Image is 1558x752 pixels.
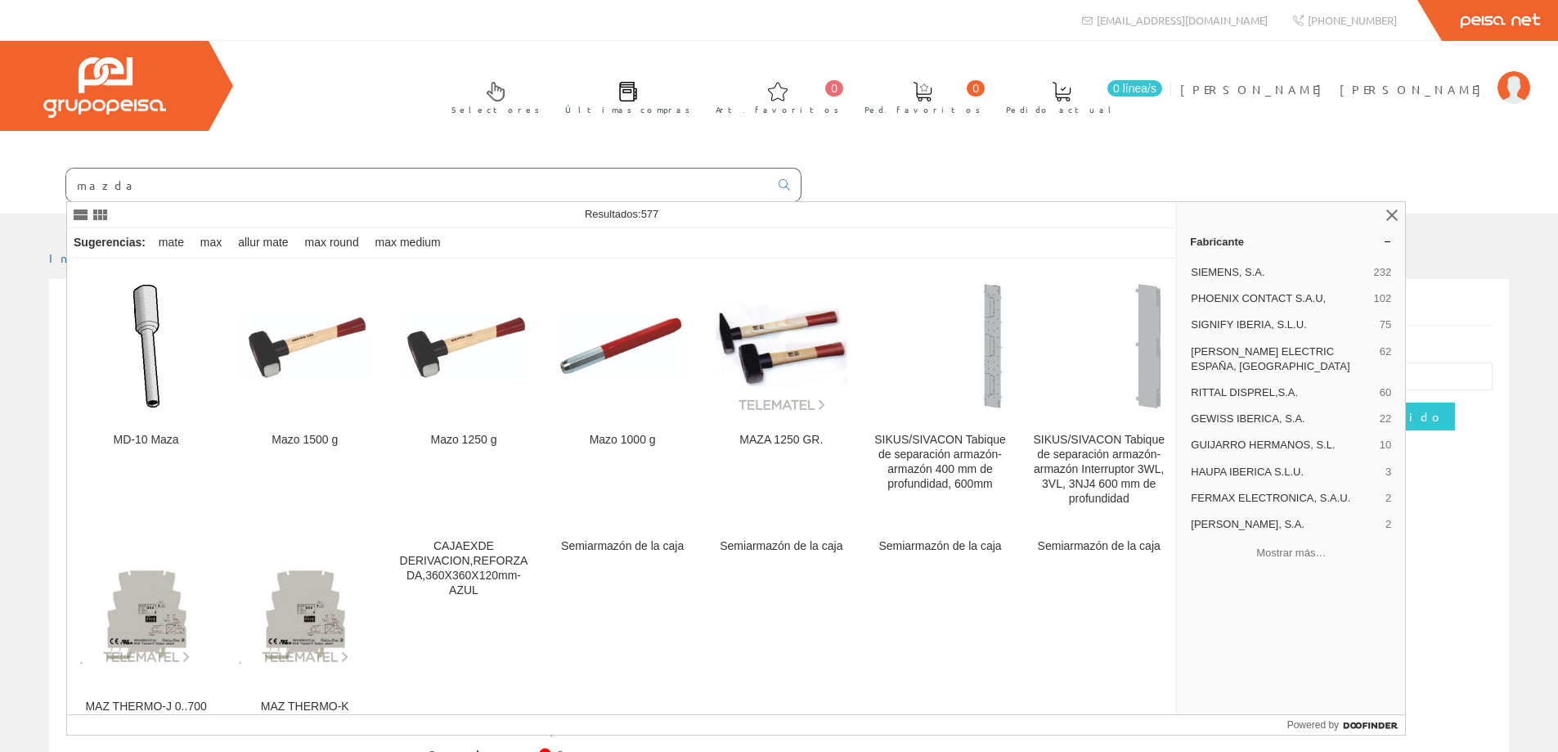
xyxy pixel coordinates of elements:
[239,700,370,729] div: MAZ THERMO-K 0...1000°C
[239,312,370,381] img: Mazo 1500 g
[1287,718,1339,732] span: Powered by
[1191,265,1367,280] span: SIEMENS, S.A.
[152,228,191,258] div: mate
[80,561,212,664] img: MAZ THERMO-J 0..700 OUTPUT SEL
[825,80,843,97] span: 0
[67,526,225,748] a: MAZ THERMO-J 0..700 OUTPUT SEL MAZ THERMO-J 0..700 OUTPUT SEL
[369,228,447,258] div: max medium
[557,433,689,448] div: Mazo 1000 g
[1191,344,1373,374] span: [PERSON_NAME] ELECTRIC ESPAÑA, [GEOGRAPHIC_DATA]
[1191,412,1373,426] span: GEWISS IBERICA, S.A.
[1380,438,1391,453] span: 10
[716,433,847,448] div: MAZA 1250 GR.
[1020,259,1178,525] a: SIKUS/SIVACON Tabique de separación armazón-armazón Interruptor 3WL, 3VL, 3NJ4 600 mm de profundi...
[1191,385,1373,400] span: RITTAL DISPREL,S.A.
[1380,385,1391,400] span: 60
[67,259,225,525] a: MD-10 Maza MD-10 Maza
[66,169,769,201] input: Buscar ...
[226,526,384,748] a: MAZ THERMO-K 0...1000°C MAZ THERMO-K 0...1000°C
[1308,13,1397,27] span: [PHONE_NUMBER]
[239,561,370,664] img: MAZ THERMO-K 0...1000°C
[435,68,548,124] a: Selectores
[397,433,529,448] div: Mazo 1250 g
[194,228,228,258] div: max
[1183,539,1399,566] button: Mostrar más…
[1385,491,1391,506] span: 2
[967,80,985,97] span: 0
[874,280,1006,412] img: SIKUS/SIVACON Tabique de separación armazón-armazón 400 mm de profundidad, 600mm
[1107,80,1162,97] span: 0 línea/s
[716,280,847,412] img: MAZA 1250 GR.
[1191,491,1379,506] span: FERMAX ELECTRONICA, S.A.U.
[864,101,981,118] span: Ped. favoritos
[549,68,698,124] a: Últimas compras
[861,259,1019,525] a: SIKUS/SIVACON Tabique de separación armazón-armazón 400 mm de profundidad, 600mm SIKUS/SIVACON Ta...
[703,259,860,525] a: MAZA 1250 GR. MAZA 1250 GR.
[1191,291,1367,306] span: PHOENIX CONTACT S.A.U,
[1180,81,1489,97] span: [PERSON_NAME] [PERSON_NAME]
[861,526,1019,748] a: Semiarmazón de la caja
[1191,517,1379,532] span: [PERSON_NAME], S.A.
[1191,438,1373,453] span: GUIJARRO HERMANOS, S.L.
[565,101,690,118] span: Últimas compras
[1191,465,1379,480] span: HAUPA IBERICA S.L.U.
[239,433,370,448] div: Mazo 1500 g
[1180,68,1530,83] a: [PERSON_NAME] [PERSON_NAME]
[43,57,166,118] img: Grupo Peisa
[226,259,384,525] a: Mazo 1500 g Mazo 1500 g
[585,208,658,220] span: Resultados:
[1380,344,1391,374] span: 62
[231,228,294,258] div: allur mate
[80,433,212,448] div: MD-10 Maza
[544,259,702,525] a: Mazo 1000 g Mazo 1000 g
[85,285,208,408] img: MD-10 Maza
[557,539,689,554] div: Semiarmazón de la caja
[397,312,529,381] img: Mazo 1250 g
[80,700,212,729] div: MAZ THERMO-J 0..700 OUTPUT SEL
[1191,317,1373,332] span: SIGNIFY IBERIA, S.L.U.
[1033,433,1165,507] div: SIKUS/SIVACON Tabique de separación armazón-armazón Interruptor 3WL, 3VL, 3NJ4 600 mm de profundidad
[1380,317,1391,332] span: 75
[703,526,860,748] a: Semiarmazón de la caja
[1374,291,1392,306] span: 102
[1033,280,1165,412] img: SIKUS/SIVACON Tabique de separación armazón-armazón Interruptor 3WL, 3VL, 3NJ4 600 mm de profundidad
[1020,526,1178,748] a: Semiarmazón de la caja
[1177,228,1405,254] a: Fabricante
[1380,412,1391,426] span: 22
[299,228,366,258] div: max round
[716,101,839,118] span: Art. favoritos
[451,101,540,118] span: Selectores
[641,208,659,220] span: 577
[1097,13,1268,27] span: [EMAIL_ADDRESS][DOMAIN_NAME]
[544,526,702,748] a: Semiarmazón de la caja
[67,232,149,254] div: Sugerencias:
[1385,517,1391,532] span: 2
[874,539,1006,554] div: Semiarmazón de la caja
[716,539,847,554] div: Semiarmazón de la caja
[49,250,119,265] a: Inicio
[397,539,529,598] div: CAJAEXDE DERIVACION,REFORZADA,360X360X120mm-AZUL
[1033,539,1165,554] div: Semiarmazón de la caja
[557,313,689,378] img: Mazo 1000 g
[874,433,1006,492] div: SIKUS/SIVACON Tabique de separación armazón-armazón 400 mm de profundidad, 600mm
[1374,265,1392,280] span: 232
[384,259,542,525] a: Mazo 1250 g Mazo 1250 g
[1006,101,1117,118] span: Pedido actual
[384,526,542,748] a: CAJAEXDE DERIVACION,REFORZADA,360X360X120mm-AZUL
[1287,715,1406,735] a: Powered by
[1385,465,1391,480] span: 3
